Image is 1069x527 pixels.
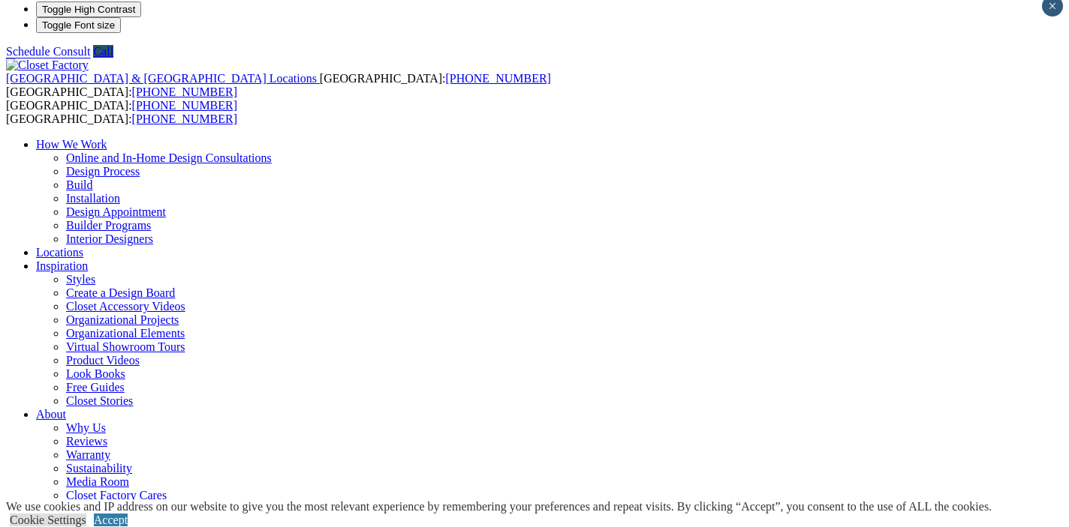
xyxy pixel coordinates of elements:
[66,475,129,488] a: Media Room
[6,58,89,72] img: Closet Factory
[66,313,179,326] a: Organizational Projects
[66,381,125,394] a: Free Guides
[94,514,128,526] a: Accept
[36,259,88,272] a: Inspiration
[66,489,167,502] a: Closet Factory Cares
[66,273,95,286] a: Styles
[93,45,113,58] a: Call
[66,165,140,178] a: Design Process
[66,300,185,313] a: Closet Accessory Videos
[66,421,106,434] a: Why Us
[66,394,133,407] a: Closet Stories
[66,219,151,232] a: Builder Programs
[6,72,320,85] a: [GEOGRAPHIC_DATA] & [GEOGRAPHIC_DATA] Locations
[132,99,237,112] a: [PHONE_NUMBER]
[66,354,140,367] a: Product Videos
[66,232,153,245] a: Interior Designers
[66,462,132,475] a: Sustainability
[66,205,166,218] a: Design Appointment
[36,1,141,17] button: Toggle High Contrast
[445,72,550,85] a: [PHONE_NUMBER]
[66,178,93,191] a: Build
[42,19,115,31] span: Toggle Font size
[6,99,237,125] span: [GEOGRAPHIC_DATA]: [GEOGRAPHIC_DATA]:
[132,112,237,125] a: [PHONE_NUMBER]
[36,246,83,259] a: Locations
[66,435,107,448] a: Reviews
[6,45,90,58] a: Schedule Consult
[66,327,185,340] a: Organizational Elements
[6,72,551,98] span: [GEOGRAPHIC_DATA]: [GEOGRAPHIC_DATA]:
[66,192,120,205] a: Installation
[66,151,272,164] a: Online and In-Home Design Consultations
[36,138,107,151] a: How We Work
[6,500,992,514] div: We use cookies and IP address on our website to give you the most relevant experience by remember...
[36,408,66,421] a: About
[10,514,86,526] a: Cookie Settings
[66,286,175,299] a: Create a Design Board
[66,448,110,461] a: Warranty
[66,367,125,380] a: Look Books
[36,17,121,33] button: Toggle Font size
[6,72,317,85] span: [GEOGRAPHIC_DATA] & [GEOGRAPHIC_DATA] Locations
[66,340,185,353] a: Virtual Showroom Tours
[42,4,135,15] span: Toggle High Contrast
[132,85,237,98] a: [PHONE_NUMBER]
